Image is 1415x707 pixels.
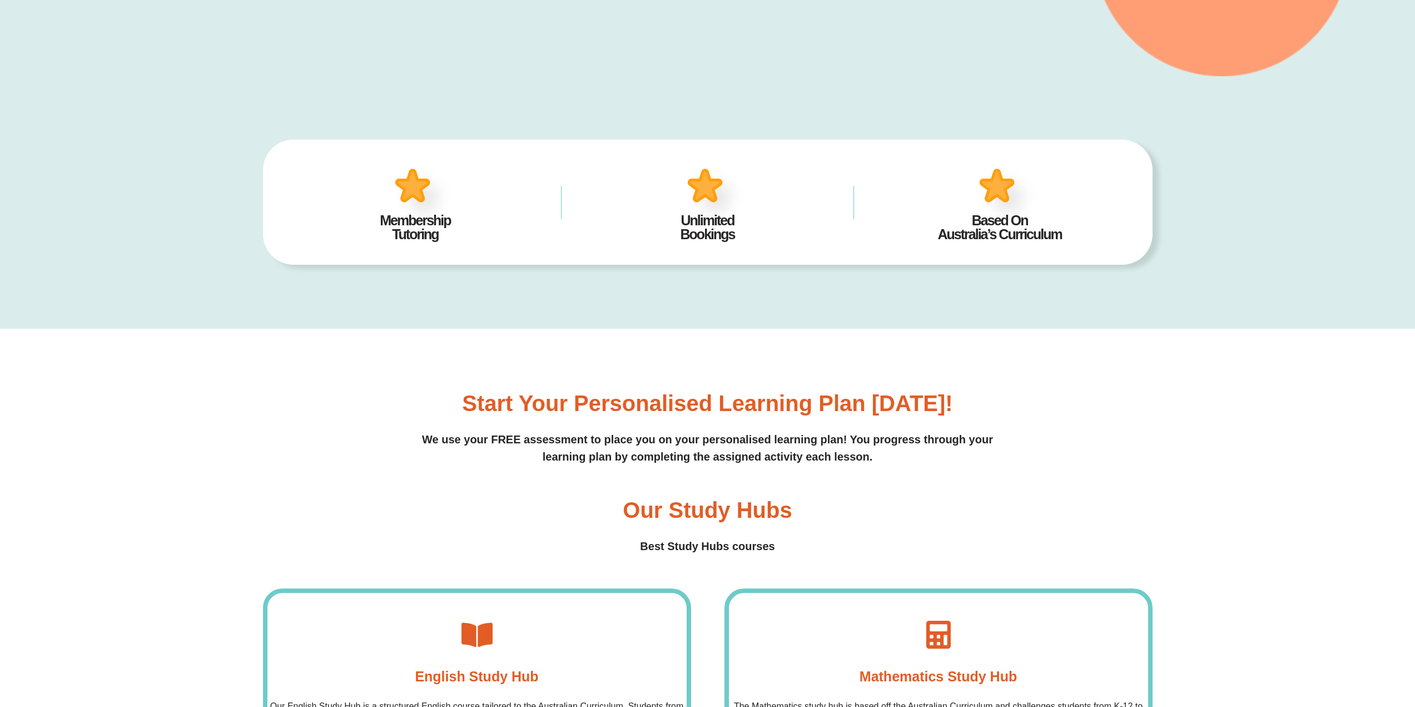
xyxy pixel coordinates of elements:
[871,214,1129,241] h4: Based On Australia’s Curriculum
[263,431,1153,466] p: We use your FREE assessment to place you on your personalised learning plan! You progress through...
[623,499,792,521] h3: Our Study Hubs
[1230,581,1415,707] iframe: Chat Widget
[286,214,545,241] h4: Membership Tutoring
[860,665,1017,688] h4: Mathematics Study Hub
[263,538,1153,555] h4: Best Study Hubs courses
[415,665,538,688] h4: English Study Hub​
[578,214,837,241] h4: Unlimited Bookings
[462,392,952,414] h3: Start your personalised learning plan [DATE]!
